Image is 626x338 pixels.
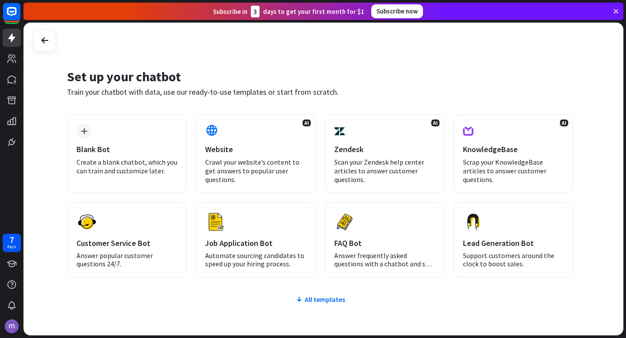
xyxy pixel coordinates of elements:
div: days [7,244,16,250]
div: Subscribe in days to get your first month for $1 [213,6,364,17]
div: Subscribe now [371,4,423,18]
div: 7 [10,236,14,244]
div: 3 [251,6,260,17]
a: 7 days [3,234,21,252]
